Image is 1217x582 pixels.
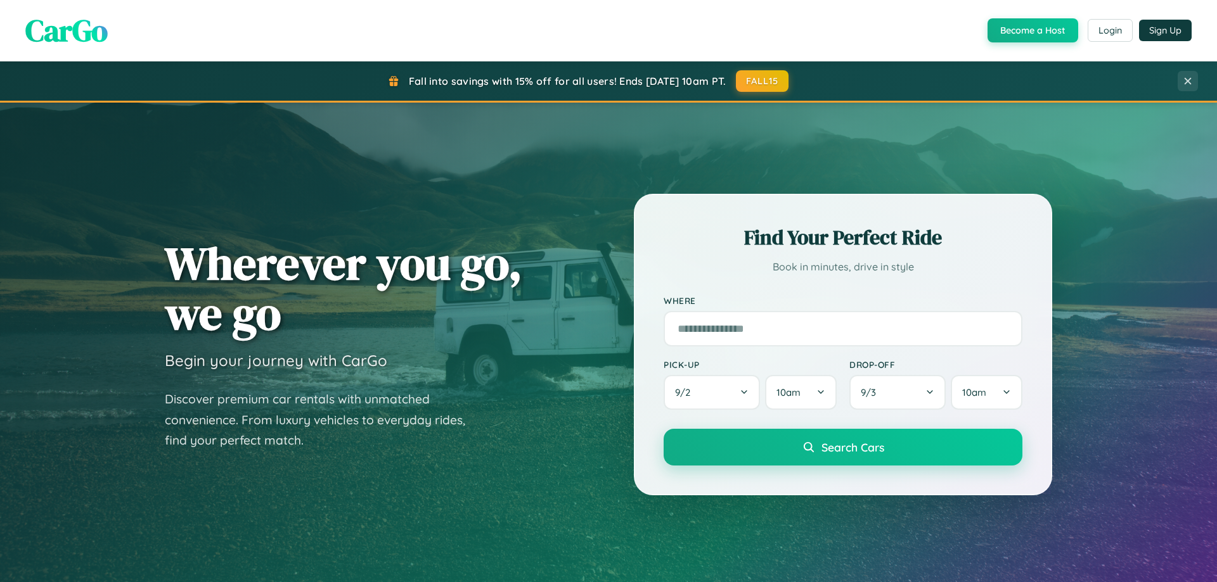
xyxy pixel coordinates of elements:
[664,258,1022,276] p: Book in minutes, drive in style
[951,375,1022,410] button: 10am
[664,375,760,410] button: 9/2
[409,75,726,87] span: Fall into savings with 15% off for all users! Ends [DATE] 10am PT.
[664,359,837,370] label: Pick-up
[765,375,837,410] button: 10am
[736,70,789,92] button: FALL15
[664,295,1022,306] label: Where
[165,238,522,338] h1: Wherever you go, we go
[988,18,1078,42] button: Become a Host
[1088,19,1133,42] button: Login
[165,389,482,451] p: Discover premium car rentals with unmatched convenience. From luxury vehicles to everyday rides, ...
[776,386,801,398] span: 10am
[849,359,1022,370] label: Drop-off
[849,375,946,410] button: 9/3
[821,440,884,454] span: Search Cars
[165,351,387,370] h3: Begin your journey with CarGo
[664,429,1022,465] button: Search Cars
[861,386,882,398] span: 9 / 3
[1139,20,1192,41] button: Sign Up
[25,9,108,51] span: CarGo
[675,386,697,398] span: 9 / 2
[962,386,986,398] span: 10am
[664,224,1022,251] h2: Find Your Perfect Ride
